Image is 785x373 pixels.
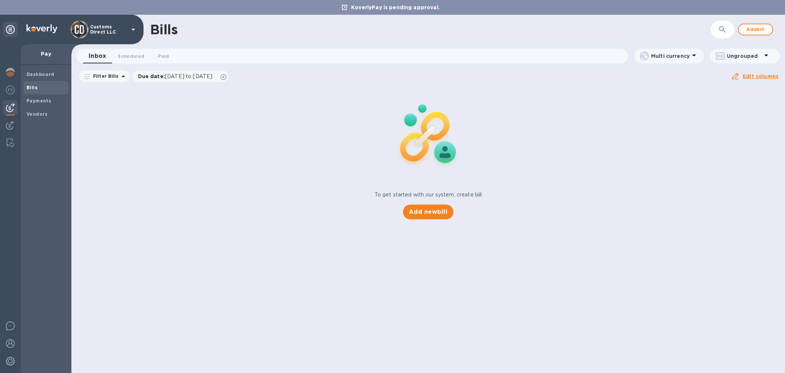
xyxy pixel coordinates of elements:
p: To get started with our system, create bill [375,191,482,199]
h1: Bills [150,22,177,37]
b: Dashboard [26,72,54,77]
img: Logo [26,24,57,33]
p: Multi currency [651,52,690,60]
p: Customs Direct LLC [90,24,127,35]
span: Paid [158,52,169,60]
b: Payments [26,98,51,104]
span: Add new bill [409,208,448,216]
button: Add newbill [403,205,453,219]
span: [DATE] to [DATE] [165,73,212,79]
p: Filter Bills [90,73,119,79]
button: Addbill [738,24,773,35]
div: Due date:[DATE] to [DATE] [132,70,229,82]
img: Foreign exchange [6,86,15,94]
p: KoverlyPay is pending approval. [347,4,443,11]
p: Due date : [138,73,216,80]
b: Vendors [26,111,48,117]
div: Unpin categories [3,22,18,37]
span: Add bill [745,25,767,34]
u: Edit columns [743,73,778,79]
p: Ungrouped [727,52,762,60]
span: Scheduled [118,52,144,60]
b: Bills [26,85,38,90]
p: Pay [26,50,66,57]
iframe: Chat Widget [748,338,785,373]
span: Inbox [89,51,106,61]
